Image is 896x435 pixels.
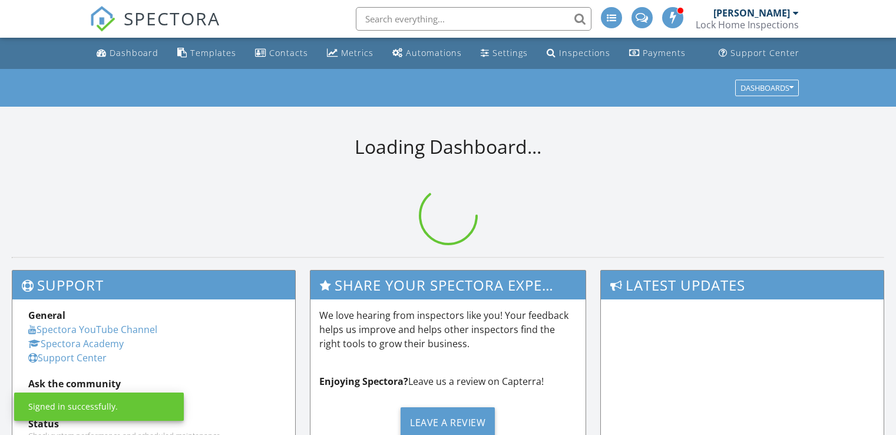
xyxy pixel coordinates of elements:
div: Payments [643,47,686,58]
h3: Support [12,271,295,299]
div: Status [28,417,279,431]
div: Contacts [269,47,308,58]
div: Metrics [341,47,373,58]
img: The Best Home Inspection Software - Spectora [90,6,115,32]
button: Dashboards [735,80,799,96]
input: Search everything... [356,7,591,31]
div: Inspections [559,47,610,58]
p: Leave us a review on Capterra! [319,374,577,388]
h3: Latest Updates [601,271,884,299]
a: SPECTORA [90,16,220,41]
span: SPECTORA [124,6,220,31]
a: Spectora HQ [28,391,85,404]
div: Ask the community [28,377,279,391]
h3: Share Your Spectora Experience [310,271,586,299]
a: Support Center [714,42,804,64]
a: Automations (Advanced) [388,42,467,64]
a: Contacts [250,42,313,64]
a: Payments [624,42,690,64]
a: Metrics [322,42,378,64]
div: Settings [492,47,528,58]
p: We love hearing from inspectors like you! Your feedback helps us improve and helps other inspecto... [319,308,577,351]
div: Signed in successfully. [28,401,118,413]
a: Settings [476,42,533,64]
a: Dashboard [92,42,163,64]
div: [PERSON_NAME] [713,7,790,19]
div: Dashboard [110,47,158,58]
div: Lock Home Inspections [696,19,799,31]
strong: Enjoying Spectora? [319,375,408,388]
div: Templates [190,47,236,58]
a: Inspections [542,42,615,64]
a: Spectora YouTube Channel [28,323,157,336]
a: Templates [173,42,241,64]
a: Support Center [28,351,107,364]
div: Support Center [730,47,799,58]
strong: General [28,309,65,322]
a: Spectora Academy [28,337,124,350]
div: Automations [406,47,462,58]
div: Dashboards [740,84,793,92]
